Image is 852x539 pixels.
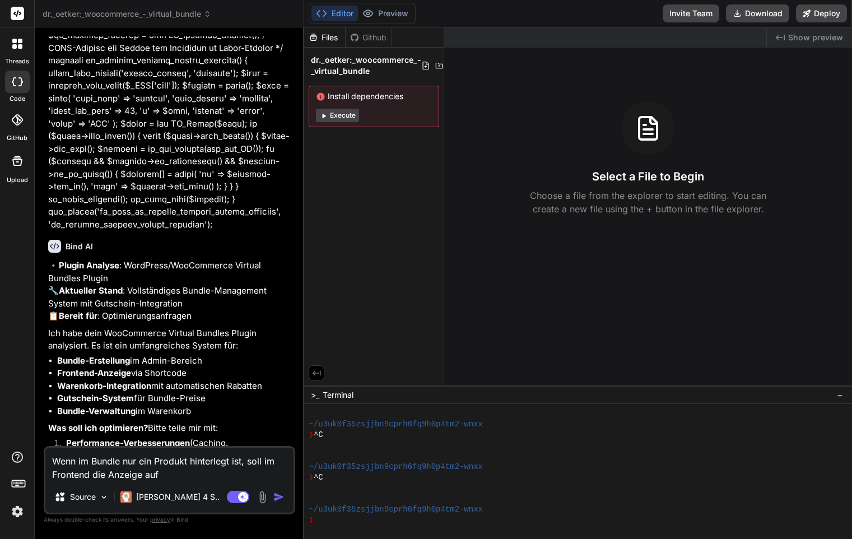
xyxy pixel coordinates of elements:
[48,327,293,352] p: Ich habe dein WooCommerce Virtual Bundles Plugin analysiert. Es ist ein umfangreiches System für:
[136,491,220,503] p: [PERSON_NAME] 4 S..
[59,310,97,321] strong: Bereit für
[314,430,323,440] span: ^C
[273,491,285,503] img: icon
[316,91,432,102] span: Install dependencies
[592,169,704,184] h3: Select a File to Begin
[57,437,293,462] li: (Caching, Datenbankabfragen)
[66,241,93,252] h6: Bind AI
[309,419,483,430] span: ~/u3uk0f35zsjjbn9cprh6fq9h0p4tm2-wnxx
[45,448,294,481] textarea: Wenn im Bundle nur ein Produkt hinterlegt ist, soll im Frontend die Anzeige auf
[314,472,323,483] span: ^C
[316,109,359,122] button: Execute
[309,462,483,472] span: ~/u3uk0f35zsjjbn9cprh6fq9h0p4tm2-wnxx
[796,4,847,22] button: Deploy
[663,4,719,22] button: Invite Team
[150,516,170,523] span: privacy
[59,285,123,296] strong: Aktueller Stand
[57,405,293,418] li: im Warenkorb
[57,393,134,403] strong: Gutschein-System
[309,472,313,483] span: ❯
[57,355,130,366] strong: Bundle-Erstellung
[57,406,136,416] strong: Bundle-Verwaltung
[311,6,358,21] button: Editor
[70,491,96,503] p: Source
[256,491,269,504] img: attachment
[48,259,293,323] p: 🔹 : WordPress/WooCommerce Virtual Bundles Plugin 🔧 : Vollständiges Bundle-Management System mit G...
[48,422,293,435] p: Bitte teile mir mit:
[43,8,211,20] span: dr._oetker:_woocommerce_-_virtual_bundle
[309,515,313,526] span: ❯
[523,189,774,216] p: Choose a file from the explorer to start editing. You can create a new file using the + button in...
[59,260,119,271] strong: Plugin Analyse
[837,389,843,401] span: −
[788,32,843,43] span: Show preview
[309,504,483,515] span: ~/u3uk0f35zsjjbn9cprh6fq9h0p4tm2-wnxx
[44,514,295,525] p: Always double-check its answers. Your in Bind
[57,380,151,391] strong: Warenkorb-Integration
[7,175,28,185] label: Upload
[309,430,313,440] span: ❯
[7,133,27,143] label: GitHub
[726,4,789,22] button: Download
[311,54,421,77] span: dr._oetker:_woocommerce_-_virtual_bundle
[48,422,148,433] strong: Was soll ich optimieren?
[10,94,25,104] label: code
[57,368,131,378] strong: Frontend-Anzeige
[66,438,190,448] strong: Performance-Verbesserungen
[57,392,293,405] li: für Bundle-Preise
[57,367,293,380] li: via Shortcode
[99,492,109,502] img: Pick Models
[346,32,392,43] div: Github
[57,355,293,368] li: im Admin-Bereich
[835,386,845,404] button: −
[323,389,353,401] span: Terminal
[5,57,29,66] label: threads
[358,6,413,21] button: Preview
[8,502,27,521] img: settings
[120,491,132,503] img: Claude 4 Sonnet
[57,380,293,393] li: mit automatischen Rabatten
[304,32,345,43] div: Files
[311,389,319,401] span: >_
